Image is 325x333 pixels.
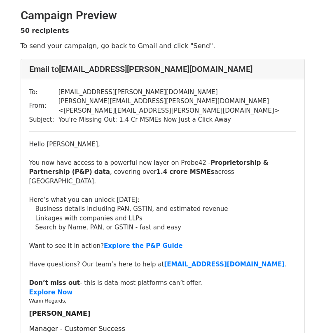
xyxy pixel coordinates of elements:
[29,115,58,125] td: Subject:
[21,42,305,50] p: To send your campaign, go back to Gmail and click "Send".
[35,204,296,214] li: Business details including PAN, GSTIN, and estimated revenue
[29,310,91,317] b: [PERSON_NAME]
[35,223,296,232] li: Search by Name, PAN, or GSTIN - fast and easy
[58,97,296,115] td: [PERSON_NAME][EMAIL_ADDRESS][PERSON_NAME][DOMAIN_NAME] < [PERSON_NAME][EMAIL_ADDRESS][PERSON_NAME...
[29,289,73,296] a: Explore Now
[21,27,69,35] strong: 50 recipients
[29,158,296,186] div: You now have access to a powerful new layer on Probe42 - , covering over across [GEOGRAPHIC_DATA].
[29,324,296,333] p: Manager - Customer Success
[29,279,80,287] b: Don’t miss out
[58,88,296,97] td: [EMAIL_ADDRESS][PERSON_NAME][DOMAIN_NAME]
[29,88,58,97] td: To:
[29,140,296,149] div: Hello [PERSON_NAME],
[104,242,182,250] a: Explore the P&P Guide
[29,159,269,176] b: Proprietorship & Partnership (P&P) data
[35,214,296,223] li: Linkages with companies and LLPs
[29,64,296,74] h4: Email to [EMAIL_ADDRESS][PERSON_NAME][DOMAIN_NAME]
[29,298,67,304] span: Warm Regards,
[58,115,296,125] td: You're Missing Out: 1.4 Cr MSMEs Now Just a Click Away
[164,261,285,268] a: [EMAIL_ADDRESS][DOMAIN_NAME]
[29,97,58,115] td: From:
[157,168,215,176] b: 1.4 crore MSMEs
[29,186,296,297] div: Here’s what you can unlock [DATE]: Want to see it in action? Have questions? Our team’s here to h...
[21,9,305,23] h2: Campaign Preview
